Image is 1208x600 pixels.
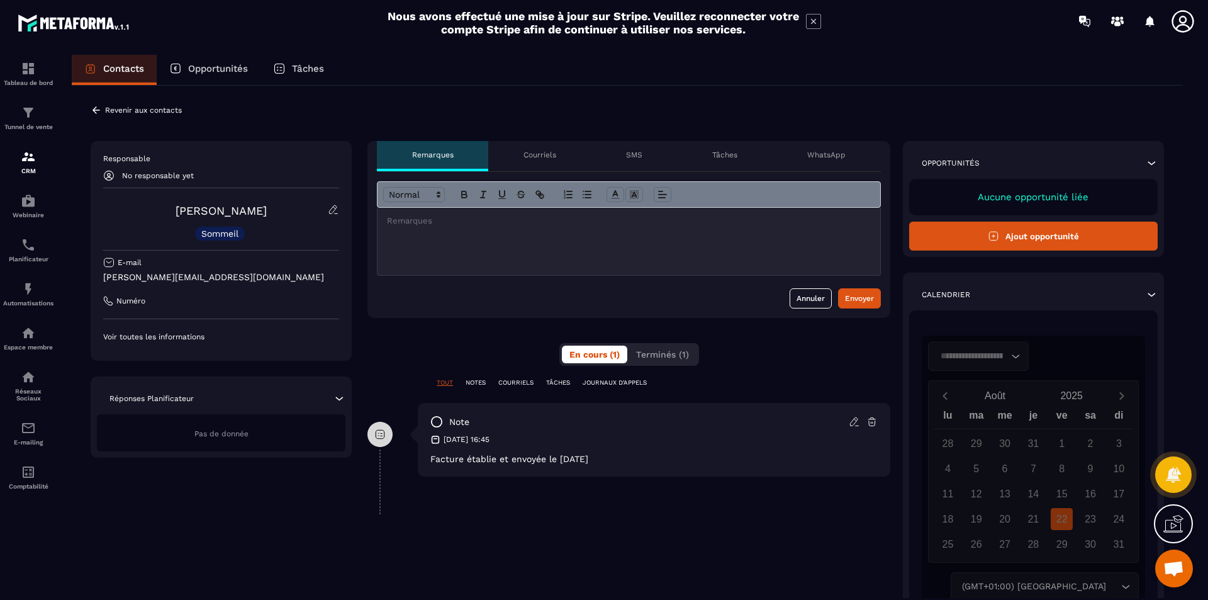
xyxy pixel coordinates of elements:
p: [PERSON_NAME][EMAIL_ADDRESS][DOMAIN_NAME] [103,271,339,283]
button: Envoyer [838,288,881,308]
p: Réponses Planificateur [109,393,194,404]
img: email [21,421,36,436]
p: WhatsApp [807,150,846,160]
p: TÂCHES [546,378,570,387]
p: Calendrier [922,290,970,300]
p: Planificateur [3,256,53,263]
a: formationformationTunnel de vente [3,96,53,140]
a: Tâches [260,55,337,85]
img: formation [21,61,36,76]
p: Tableau de bord [3,79,53,86]
p: Automatisations [3,300,53,307]
p: CRM [3,167,53,174]
p: Facture établie et envoyée le [DATE] [430,454,878,464]
img: automations [21,193,36,208]
img: formation [21,149,36,164]
p: Tunnel de vente [3,123,53,130]
p: E-mail [118,258,142,268]
p: Numéro [116,296,145,306]
span: Pas de donnée [194,429,249,438]
p: TOUT [437,378,453,387]
p: Aucune opportunité liée [922,191,1145,203]
h2: Nous avons effectué une mise à jour sur Stripe. Veuillez reconnecter votre compte Stripe afin de ... [387,9,800,36]
button: Annuler [790,288,832,308]
p: Espace membre [3,344,53,351]
img: automations [21,281,36,297]
a: Contacts [72,55,157,85]
p: Remarques [412,150,454,160]
p: COURRIELS [498,378,534,387]
img: automations [21,325,36,341]
div: Envoyer [845,292,874,305]
p: Réseaux Sociaux [3,388,53,402]
img: social-network [21,370,36,385]
p: No responsable yet [122,171,194,180]
p: NOTES [466,378,486,387]
a: automationsautomationsAutomatisations [3,272,53,316]
a: automationsautomationsEspace membre [3,316,53,360]
p: Voir toutes les informations [103,332,339,342]
p: Comptabilité [3,483,53,490]
p: Revenir aux contacts [105,106,182,115]
p: Courriels [523,150,556,160]
a: formationformationCRM [3,140,53,184]
button: En cours (1) [562,346,627,363]
a: Opportunités [157,55,260,85]
a: automationsautomationsWebinaire [3,184,53,228]
span: Terminés (1) [636,349,689,359]
img: logo [18,11,131,34]
p: Opportunités [922,158,980,168]
p: [DATE] 16:45 [444,434,489,444]
a: social-networksocial-networkRéseaux Sociaux [3,360,53,411]
a: accountantaccountantComptabilité [3,455,53,499]
img: scheduler [21,237,36,252]
p: Sommeil [201,229,238,238]
p: note [449,416,469,428]
span: En cours (1) [569,349,620,359]
p: SMS [626,150,642,160]
p: Webinaire [3,212,53,218]
img: formation [21,105,36,120]
p: Opportunités [188,63,248,74]
p: Tâches [712,150,737,160]
p: E-mailing [3,439,53,446]
p: JOURNAUX D'APPELS [583,378,647,387]
a: schedulerschedulerPlanificateur [3,228,53,272]
button: Terminés (1) [629,346,696,363]
a: [PERSON_NAME] [176,204,267,217]
p: Contacts [103,63,144,74]
a: emailemailE-mailing [3,411,53,455]
p: Responsable [103,154,339,164]
button: Ajout opportunité [909,222,1158,251]
a: Ouvrir le chat [1155,550,1193,587]
p: Tâches [292,63,324,74]
a: formationformationTableau de bord [3,52,53,96]
img: accountant [21,465,36,480]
